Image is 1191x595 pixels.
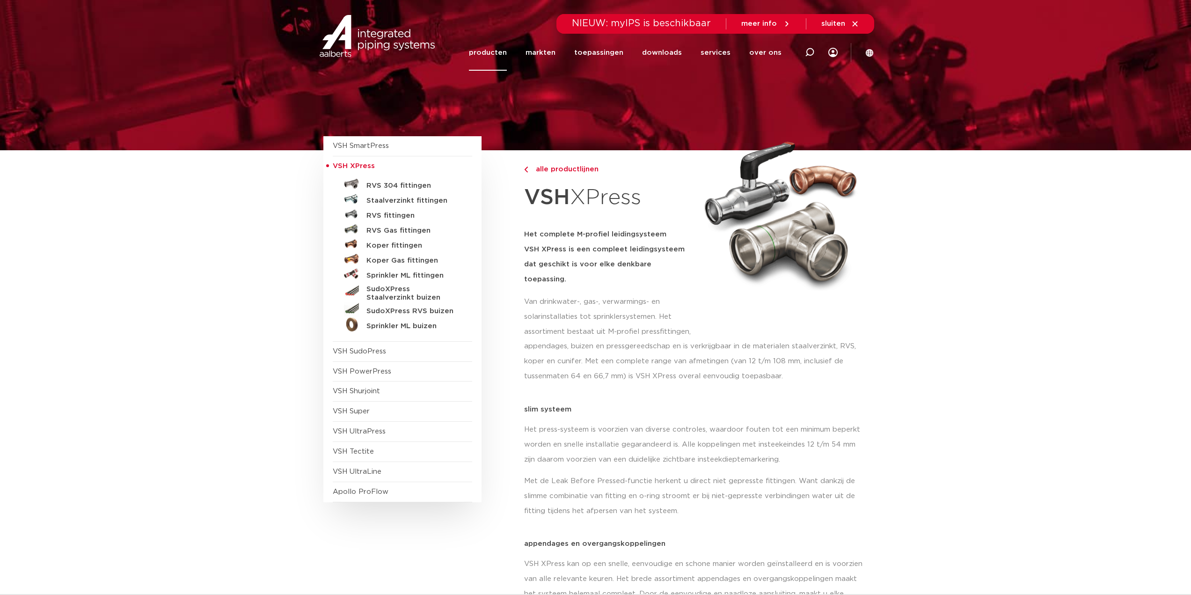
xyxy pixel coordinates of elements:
[333,428,386,435] a: VSH UltraPress
[366,285,459,302] h5: SudoXPress Staalverzinkt buizen
[821,20,859,28] a: sluiten
[524,180,694,216] h1: XPress
[333,302,472,317] a: SudoXPress RVS buizen
[366,227,459,235] h5: RVS Gas fittingen
[524,167,528,173] img: chevron-right.svg
[366,322,459,331] h5: Sprinkler ML buizen
[366,307,459,316] h5: SudoXPress RVS buizen
[333,162,375,169] span: VSH XPress
[366,257,459,265] h5: Koper Gas fittingen
[333,317,472,332] a: Sprinkler ML buizen
[530,166,599,173] span: alle productlijnen
[642,35,682,71] a: downloads
[333,488,388,495] a: Apollo ProFlow
[821,20,845,27] span: sluiten
[572,19,711,28] span: NIEUW: myIPS is beschikbaar
[469,35,507,71] a: producten
[333,266,472,281] a: Sprinkler ML fittingen
[333,191,472,206] a: Staalverzinkt fittingen
[333,221,472,236] a: RVS Gas fittingen
[524,540,868,547] p: appendages en overgangskoppelingen
[749,35,782,71] a: over ons
[524,422,868,467] p: Het press-systeem is voorzien van diverse controles, waardoor fouten tot een minimum beperkt word...
[366,182,459,190] h5: RVS 304 fittingen
[333,236,472,251] a: Koper fittingen
[574,35,623,71] a: toepassingen
[741,20,777,27] span: meer info
[333,142,389,149] a: VSH SmartPress
[366,197,459,205] h5: Staalverzinkt fittingen
[524,406,868,413] p: slim systeem
[333,368,391,375] a: VSH PowerPress
[366,242,459,250] h5: Koper fittingen
[524,187,570,208] strong: VSH
[333,448,374,455] a: VSH Tectite
[526,35,555,71] a: markten
[524,227,694,287] h5: Het complete M-profiel leidingsysteem VSH XPress is een compleet leidingsysteem dat geschikt is v...
[524,164,694,175] a: alle productlijnen
[333,388,380,395] a: VSH Shurjoint
[469,35,782,71] nav: Menu
[524,294,694,339] p: Van drinkwater-, gas-, verwarmings- en solarinstallaties tot sprinklersystemen. Het assortiment b...
[701,35,731,71] a: services
[333,251,472,266] a: Koper Gas fittingen
[524,339,868,384] p: appendages, buizen en pressgereedschap en is verkrijgbaar in de materialen staalverzinkt, RVS, ko...
[741,20,791,28] a: meer info
[366,212,459,220] h5: RVS fittingen
[333,206,472,221] a: RVS fittingen
[333,468,381,475] a: VSH UltraLine
[366,272,459,280] h5: Sprinkler ML fittingen
[333,408,370,415] a: VSH Super
[524,474,868,519] p: Met de Leak Before Pressed-functie herkent u direct niet gepresste fittingen. Want dankzij de sli...
[333,281,472,302] a: SudoXPress Staalverzinkt buizen
[333,348,386,355] a: VSH SudoPress
[333,176,472,191] a: RVS 304 fittingen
